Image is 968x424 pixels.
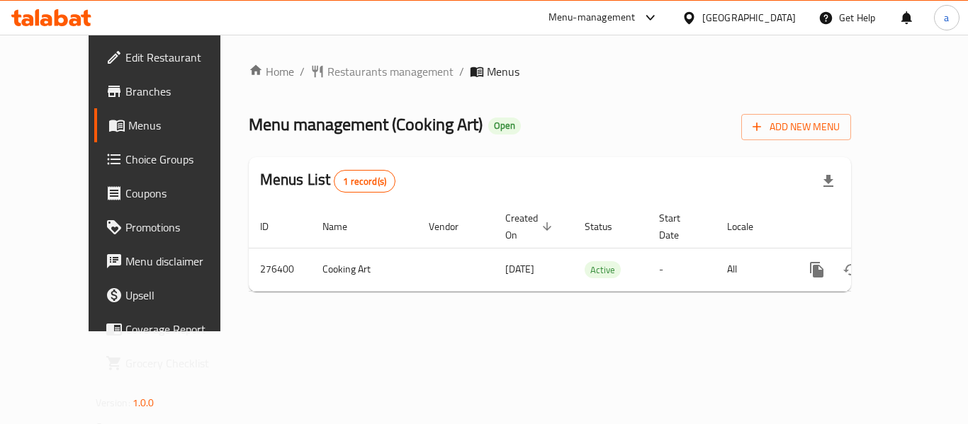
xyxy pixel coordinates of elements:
[702,10,796,25] div: [GEOGRAPHIC_DATA]
[133,394,154,412] span: 1.0.0
[505,260,534,278] span: [DATE]
[249,63,852,80] nav: breadcrumb
[94,244,250,278] a: Menu disclaimer
[128,117,239,134] span: Menus
[94,108,250,142] a: Menus
[327,63,454,80] span: Restaurants management
[260,169,395,193] h2: Menus List
[944,10,949,25] span: a
[125,321,239,338] span: Coverage Report
[753,118,840,136] span: Add New Menu
[125,185,239,202] span: Coupons
[488,120,521,132] span: Open
[334,175,395,188] span: 1 record(s)
[800,253,834,287] button: more
[94,278,250,312] a: Upsell
[94,142,250,176] a: Choice Groups
[249,63,294,80] a: Home
[310,63,454,80] a: Restaurants management
[429,218,477,235] span: Vendor
[487,63,519,80] span: Menus
[94,74,250,108] a: Branches
[727,218,772,235] span: Locale
[94,312,250,346] a: Coverage Report
[548,9,636,26] div: Menu-management
[125,49,239,66] span: Edit Restaurant
[811,164,845,198] div: Export file
[505,210,556,243] span: Created On
[311,248,417,291] td: Cooking Art
[125,287,239,304] span: Upsell
[249,108,483,140] span: Menu management ( Cooking Art )
[249,248,311,291] td: 276400
[322,218,366,235] span: Name
[96,394,130,412] span: Version:
[585,218,631,235] span: Status
[260,218,287,235] span: ID
[659,210,699,243] span: Start Date
[300,63,305,80] li: /
[94,210,250,244] a: Promotions
[789,205,947,248] th: Actions
[94,40,250,74] a: Edit Restaurant
[834,253,868,287] button: Change Status
[648,248,716,291] td: -
[716,248,789,291] td: All
[585,261,621,278] div: Active
[488,118,521,134] div: Open
[741,114,851,140] button: Add New Menu
[125,151,239,168] span: Choice Groups
[94,176,250,210] a: Coupons
[125,219,239,236] span: Promotions
[249,205,947,292] table: enhanced table
[459,63,464,80] li: /
[125,83,239,100] span: Branches
[125,253,239,270] span: Menu disclaimer
[94,346,250,380] a: Grocery Checklist
[585,262,621,278] span: Active
[125,355,239,372] span: Grocery Checklist
[334,170,395,193] div: Total records count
